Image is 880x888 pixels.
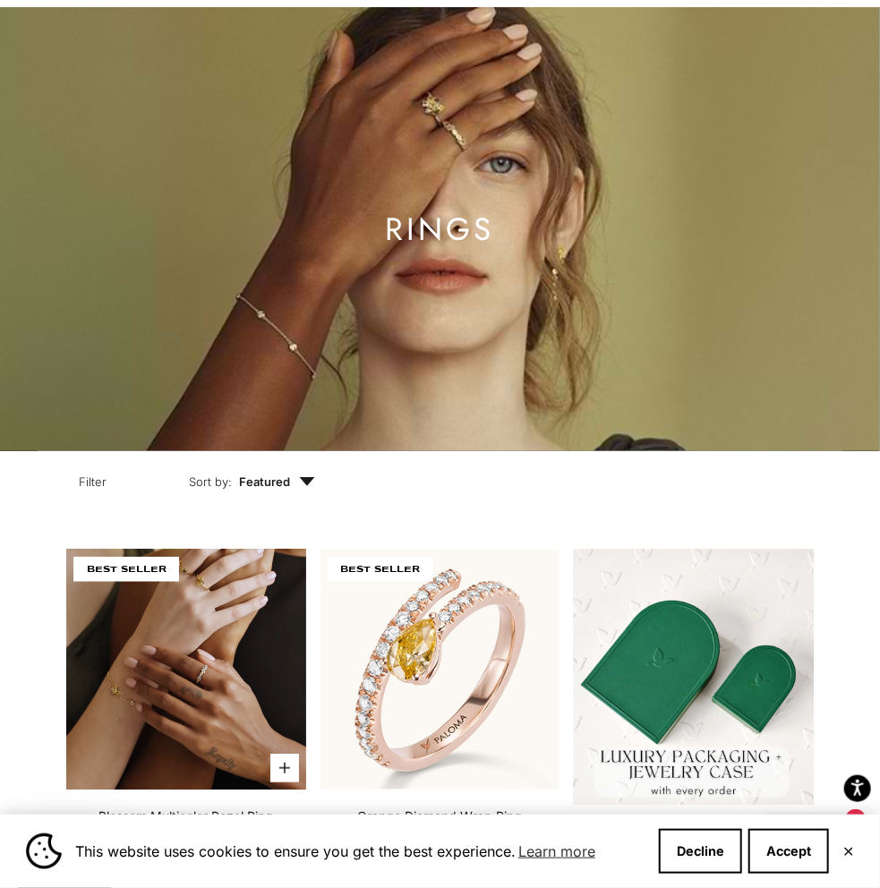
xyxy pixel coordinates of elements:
[574,550,814,805] img: 1_efe35f54-c1b6-4cae-852f-b2bb124dc37f.png
[189,473,232,491] span: Sort by:
[659,829,742,874] button: Decline
[239,473,315,491] span: Featured
[73,557,179,582] span: BEST SELLER
[66,550,306,790] a: #YellowGold #RoseGold #WhiteGold
[357,807,522,825] a: Orange Diamond Wrap Ring
[328,557,433,582] span: BEST SELLER
[386,218,495,241] h1: Rings
[148,451,356,507] button: Sort by: Featured
[516,838,598,865] a: Learn more
[75,838,645,865] span: This website uses cookies to ensure you get the best experience.
[26,833,62,869] img: Cookie banner
[842,846,854,857] button: Close
[748,829,829,874] button: Accept
[98,807,273,825] a: Blossom Multicolor Bezel Ring
[38,451,148,507] button: Filter
[320,550,560,790] img: #RoseGold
